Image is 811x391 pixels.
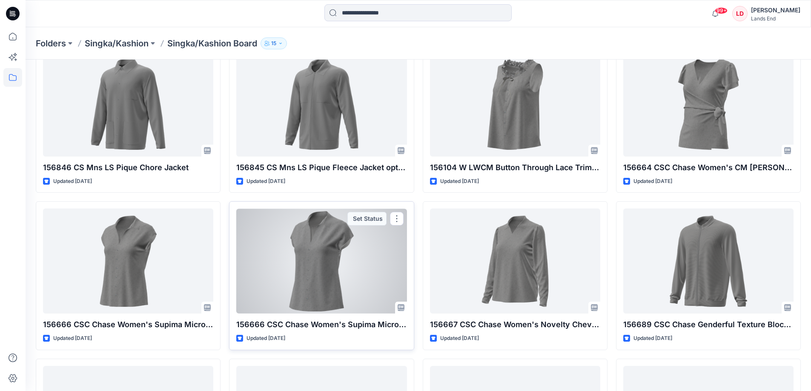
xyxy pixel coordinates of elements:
[623,51,794,157] a: 156664 CSC Chase Women's CM Flutter Sleeve Wrap Top
[43,51,213,157] a: 156846 CS Mns LS Pique Chore Jacket
[440,177,479,186] p: Updated [DATE]
[430,208,600,314] a: 156667 CSC Chase Women's Novelty Chevron LS Collared Top option 1
[167,37,257,49] p: Singka/Kashion Board
[623,319,794,331] p: 156689 CSC Chase Genderful Texture Block Zip Front Jacket
[261,37,287,49] button: 15
[246,177,285,186] p: Updated [DATE]
[751,15,800,22] div: Lands End
[236,51,407,157] a: 156845 CS Mns LS Pique Fleece Jacket option 2
[430,319,600,331] p: 156667 CSC Chase Women's Novelty Chevron LS Collared Top option 1
[43,208,213,314] a: 156666 CSC Chase Women's Supima Micro Modal Cap Sleeve Collared Top option 2
[732,6,748,21] div: LD
[236,319,407,331] p: 156666 CSC Chase Women's Supima Micro Modal Cap Sleeve Collared Top option 1
[623,208,794,314] a: 156689 CSC Chase Genderful Texture Block Zip Front Jacket
[751,5,800,15] div: [PERSON_NAME]
[440,334,479,343] p: Updated [DATE]
[633,177,672,186] p: Updated [DATE]
[430,162,600,174] p: 156104 W LWCM Button Through Lace Trim Tank
[85,37,149,49] a: Singka/Kashion
[715,7,728,14] span: 99+
[236,162,407,174] p: 156845 CS Mns LS Pique Fleece Jacket option 2
[623,162,794,174] p: 156664 CSC Chase Women's CM [PERSON_NAME] Sleeve Wrap Top
[271,39,276,48] p: 15
[43,319,213,331] p: 156666 CSC Chase Women's Supima Micro Modal Cap Sleeve Collared Top option 2
[53,334,92,343] p: Updated [DATE]
[633,334,672,343] p: Updated [DATE]
[430,51,600,157] a: 156104 W LWCM Button Through Lace Trim Tank
[43,162,213,174] p: 156846 CS Mns LS Pique Chore Jacket
[236,208,407,314] a: 156666 CSC Chase Women's Supima Micro Modal Cap Sleeve Collared Top option 1
[36,37,66,49] a: Folders
[246,334,285,343] p: Updated [DATE]
[53,177,92,186] p: Updated [DATE]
